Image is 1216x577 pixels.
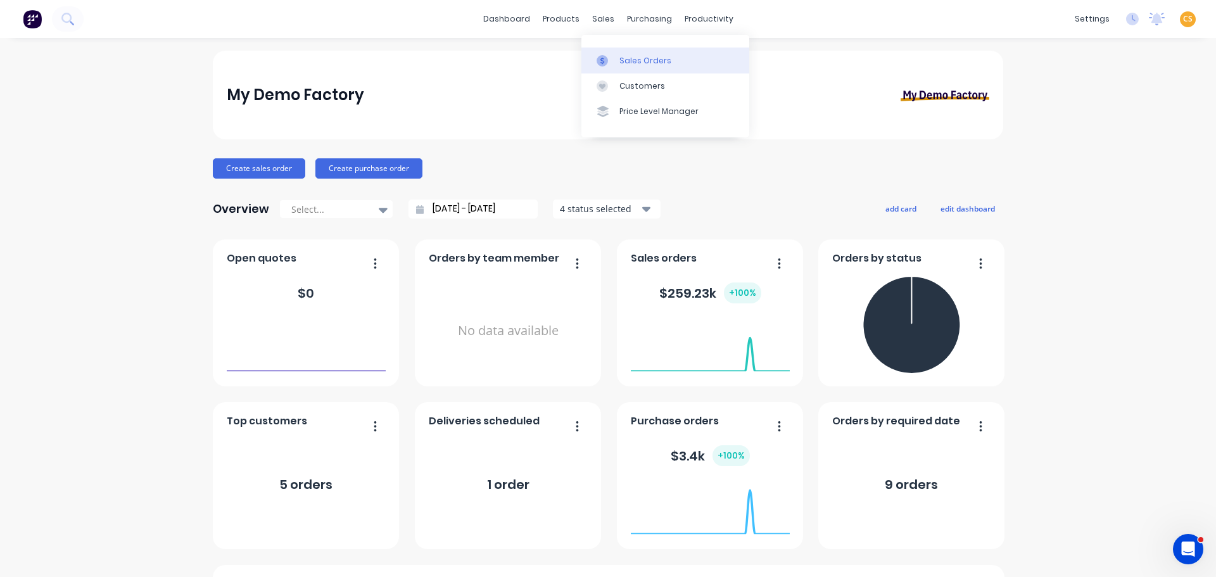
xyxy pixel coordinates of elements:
a: dashboard [477,10,536,29]
iframe: Intercom live chat [1173,534,1203,564]
div: 5 orders [279,475,332,494]
span: Sales orders [631,251,697,266]
a: Sales Orders [581,48,749,73]
span: Orders by status [832,251,921,266]
div: sales [586,10,621,29]
span: Orders by required date [832,414,960,429]
a: Price Level Manager [581,99,749,124]
div: Customers [619,80,665,92]
div: purchasing [621,10,678,29]
div: productivity [678,10,740,29]
div: My Demo Factory [227,82,364,108]
img: My Demo Factory [901,87,989,103]
div: $ 0 [298,284,314,303]
button: edit dashboard [932,200,1003,217]
button: 4 status selected [553,200,661,219]
div: products [536,10,586,29]
button: add card [877,200,925,217]
span: Orders by team member [429,251,559,266]
div: $ 259.23k [659,282,761,303]
span: CS [1183,13,1193,25]
a: Customers [581,73,749,99]
span: Purchase orders [631,414,719,429]
div: Overview [213,196,269,222]
div: $ 3.4k [671,445,750,466]
div: 9 orders [885,475,938,494]
div: Price Level Manager [619,106,699,117]
div: settings [1068,10,1116,29]
span: Open quotes [227,251,296,266]
span: Deliveries scheduled [429,414,540,429]
img: Factory [23,10,42,29]
div: Sales Orders [619,55,671,67]
div: + 100 % [712,445,750,466]
div: + 100 % [724,282,761,303]
div: 1 order [487,475,529,494]
button: Create purchase order [315,158,422,179]
div: 4 status selected [560,202,640,215]
button: Create sales order [213,158,305,179]
div: No data available [429,271,588,391]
